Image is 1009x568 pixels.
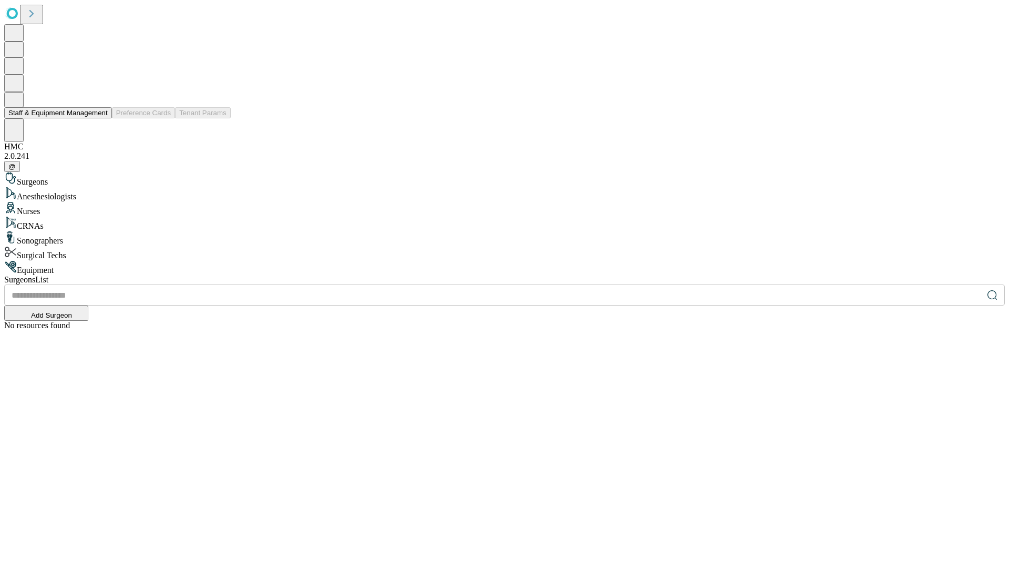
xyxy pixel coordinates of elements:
[4,107,112,118] button: Staff & Equipment Management
[4,172,1005,187] div: Surgeons
[4,187,1005,201] div: Anesthesiologists
[31,311,72,319] span: Add Surgeon
[112,107,175,118] button: Preference Cards
[175,107,231,118] button: Tenant Params
[4,321,1005,330] div: No resources found
[4,161,20,172] button: @
[4,275,1005,285] div: Surgeons List
[4,246,1005,260] div: Surgical Techs
[4,306,88,321] button: Add Surgeon
[4,151,1005,161] div: 2.0.241
[4,260,1005,275] div: Equipment
[4,201,1005,216] div: Nurses
[4,231,1005,246] div: Sonographers
[4,216,1005,231] div: CRNAs
[8,163,16,170] span: @
[4,142,1005,151] div: HMC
